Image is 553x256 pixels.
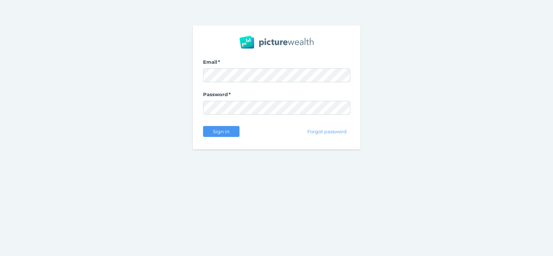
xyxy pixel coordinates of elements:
[239,36,314,49] img: PW
[203,59,350,68] label: Email
[210,129,233,134] span: Sign in
[203,126,239,137] button: Sign in
[203,91,350,101] label: Password
[304,126,350,137] button: Forgot password
[304,129,350,134] span: Forgot password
